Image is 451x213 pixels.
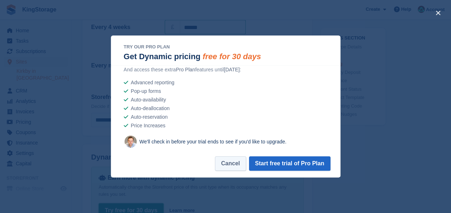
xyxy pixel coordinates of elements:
[249,156,330,171] button: Start free trial of Pro Plan
[124,113,333,121] li: Auto-reservation
[432,7,444,19] button: close
[124,87,333,95] li: Pop-up forms
[124,67,333,73] div: And access these extra features until :
[124,121,333,130] li: Price Increases
[176,67,195,72] span: Pro Plan
[124,104,333,113] li: Auto-deallocation
[124,44,261,50] div: Try our Pro plan
[215,156,246,171] button: Cancel
[140,139,287,145] span: We'll check in before your trial ends to see if you'd like to upgrade.
[224,67,240,72] span: [DATE]
[203,52,261,61] span: free for 30 days
[124,52,201,61] span: Get Dynamic pricing
[124,95,333,104] li: Auto-availability
[124,78,333,87] li: Advanced reporting
[125,136,137,148] img: gavin-avatar-5530b52e1acd9f370db4ae1e91db723b10a814e47f0c5e9eac4148c9b97932d6.jpg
